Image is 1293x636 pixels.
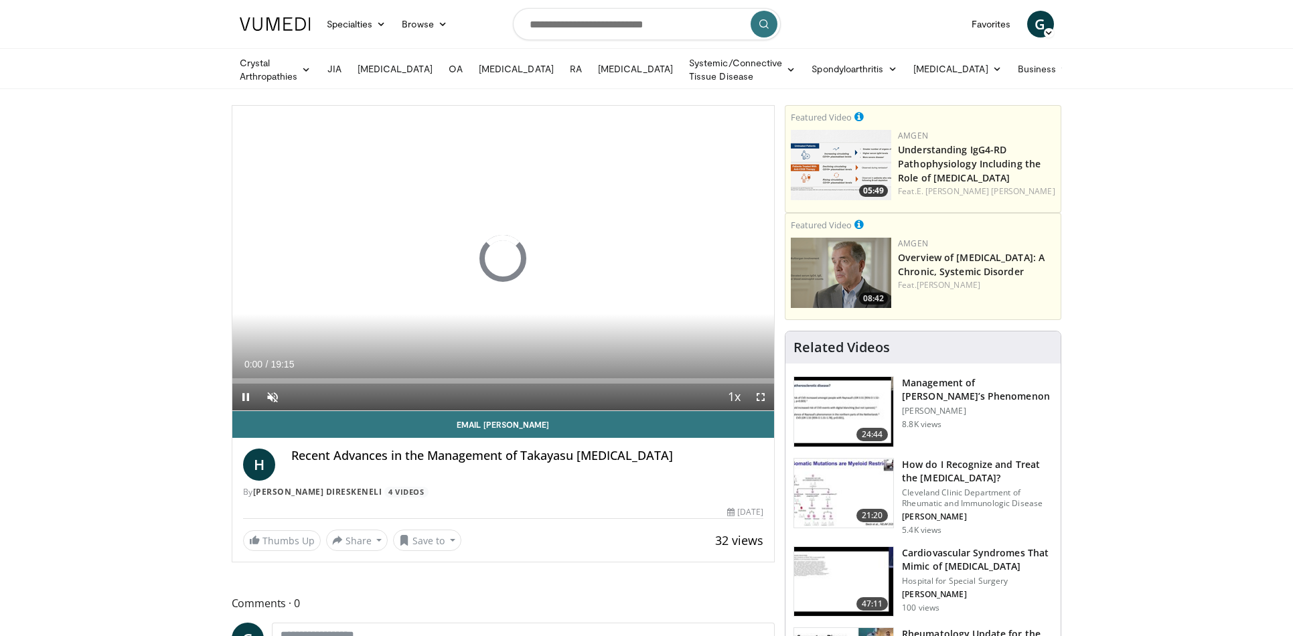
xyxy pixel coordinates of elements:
a: 47:11 Cardiovascular Syndromes That Mimic of [MEDICAL_DATA] Hospital for Special Surgery [PERSON_... [793,546,1053,617]
p: Cleveland Clinic Department of Rheumatic and Immunologic Disease [902,487,1053,509]
a: Favorites [964,11,1019,37]
button: Pause [232,384,259,410]
h4: Related Videos [793,339,890,355]
span: 08:42 [859,293,888,305]
button: Save to [393,530,461,551]
p: 8.8K views [902,419,941,430]
a: 05:49 [791,130,891,200]
p: [PERSON_NAME] [902,589,1053,600]
a: 4 Videos [384,487,429,498]
a: OA [441,56,471,82]
a: 24:44 Management of [PERSON_NAME]’s Phenomenon [PERSON_NAME] 8.8K views [793,376,1053,447]
a: Browse [394,11,455,37]
a: 08:42 [791,238,891,308]
a: [PERSON_NAME] Direskeneli [253,486,382,497]
span: 05:49 [859,185,888,197]
a: Systemic/Connective Tissue Disease [681,56,804,83]
button: Unmute [259,384,286,410]
div: Feat. [898,185,1055,197]
a: [MEDICAL_DATA] [590,56,681,82]
img: 40cb7efb-a405-4d0b-b01f-0267f6ac2b93.png.150x105_q85_crop-smart_upscale.png [791,238,891,308]
a: [MEDICAL_DATA] [905,56,1010,82]
video-js: Video Player [232,106,775,411]
small: Featured Video [791,111,852,123]
p: 5.4K views [902,525,941,536]
button: Fullscreen [747,384,774,410]
a: H [243,449,275,481]
a: Crystal Arthropathies [232,56,319,83]
a: Understanding IgG4-RD Pathophysiology Including the Role of [MEDICAL_DATA] [898,143,1041,184]
span: 32 views [715,532,763,548]
a: RA [562,56,590,82]
a: JIA [319,56,350,82]
span: 19:15 [271,359,294,370]
input: Search topics, interventions [513,8,781,40]
a: 21:20 How do I Recognize and Treat the [MEDICAL_DATA]? Cleveland Clinic Department of Rheumatic a... [793,458,1053,536]
button: Share [326,530,388,551]
span: 47:11 [856,597,889,611]
img: 2d172f65-fcdc-4395-88c0-f2bd10ea4a98.150x105_q85_crop-smart_upscale.jpg [794,459,893,528]
h3: Cardiovascular Syndromes That Mimic of [MEDICAL_DATA] [902,546,1053,573]
img: 3e5b4ad1-6d9b-4d8f-ba8e-7f7d389ba880.png.150x105_q85_crop-smart_upscale.png [791,130,891,200]
p: 100 views [902,603,939,613]
a: Business [1010,56,1078,82]
div: By [243,486,764,498]
div: Feat. [898,279,1055,291]
button: Playback Rate [720,384,747,410]
a: G [1027,11,1054,37]
span: 24:44 [856,428,889,441]
a: Thumbs Up [243,530,321,551]
a: [MEDICAL_DATA] [471,56,562,82]
a: Amgen [898,238,928,249]
small: Featured Video [791,219,852,231]
h3: How do I Recognize and Treat the [MEDICAL_DATA]? [902,458,1053,485]
img: 66d4a47c-99a8-4b56-8b54-d678f8c3e82e.150x105_q85_crop-smart_upscale.jpg [794,547,893,617]
div: [DATE] [727,506,763,518]
h3: Management of [PERSON_NAME]’s Phenomenon [902,376,1053,403]
span: 0:00 [244,359,262,370]
img: VuMedi Logo [240,17,311,31]
p: [PERSON_NAME] [902,406,1053,416]
p: Hospital for Special Surgery [902,576,1053,586]
a: [MEDICAL_DATA] [350,56,441,82]
a: Email [PERSON_NAME] [232,411,775,438]
a: Specialties [319,11,394,37]
a: Overview of [MEDICAL_DATA]: A Chronic, Systemic Disorder [898,251,1045,278]
span: 21:20 [856,509,889,522]
a: Amgen [898,130,928,141]
img: 0ab93b1b-9cd9-47fd-b863-2caeacc814e4.150x105_q85_crop-smart_upscale.jpg [794,377,893,447]
a: Spondyloarthritis [804,56,905,82]
div: Progress Bar [232,378,775,384]
a: [PERSON_NAME] [917,279,980,291]
h4: Recent Advances in the Management of Takayasu [MEDICAL_DATA] [291,449,764,463]
span: / [266,359,269,370]
span: Comments 0 [232,594,775,612]
p: [PERSON_NAME] [902,511,1053,522]
a: E. [PERSON_NAME] [PERSON_NAME] [917,185,1055,197]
